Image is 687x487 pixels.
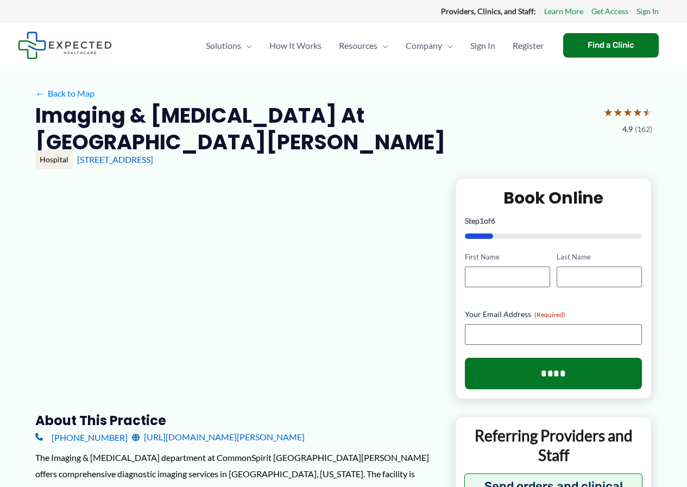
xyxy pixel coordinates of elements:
span: ★ [603,102,613,122]
p: Referring Providers and Staff [464,426,643,465]
span: Resources [339,27,377,65]
span: (Required) [534,311,565,319]
a: Learn More [544,4,583,18]
span: 6 [491,216,495,225]
img: Expected Healthcare Logo - side, dark font, small [18,31,112,59]
strong: Providers, Clinics, and Staff: [441,7,536,16]
span: Menu Toggle [442,27,453,65]
h2: Imaging & [MEDICAL_DATA] at [GEOGRAPHIC_DATA][PERSON_NAME] [35,102,595,156]
span: (162) [635,122,652,136]
a: Sign In [636,4,659,18]
a: [URL][DOMAIN_NAME][PERSON_NAME] [132,429,305,445]
label: First Name [465,252,550,262]
a: ←Back to Map [35,85,94,102]
a: Sign In [462,27,504,65]
a: ResourcesMenu Toggle [330,27,397,65]
span: 1 [480,216,484,225]
a: Find a Clinic [563,33,659,58]
label: Last Name [557,252,642,262]
span: Company [406,27,442,65]
span: Solutions [206,27,241,65]
span: ★ [623,102,633,122]
h2: Book Online [465,187,642,208]
h3: About this practice [35,412,438,429]
span: 4.9 [622,122,633,136]
a: Get Access [591,4,628,18]
p: Step of [465,217,642,225]
a: [STREET_ADDRESS] [77,154,153,165]
a: SolutionsMenu Toggle [197,27,261,65]
span: Menu Toggle [241,27,252,65]
span: ★ [633,102,642,122]
div: Hospital [35,150,73,169]
span: Sign In [470,27,495,65]
span: Register [513,27,544,65]
span: ★ [613,102,623,122]
a: How It Works [261,27,330,65]
a: Register [504,27,552,65]
a: CompanyMenu Toggle [397,27,462,65]
span: Menu Toggle [377,27,388,65]
span: ★ [642,102,652,122]
span: ← [35,88,46,98]
label: Your Email Address [465,309,642,320]
a: [PHONE_NUMBER] [35,429,128,445]
span: How It Works [269,27,322,65]
nav: Primary Site Navigation [197,27,552,65]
